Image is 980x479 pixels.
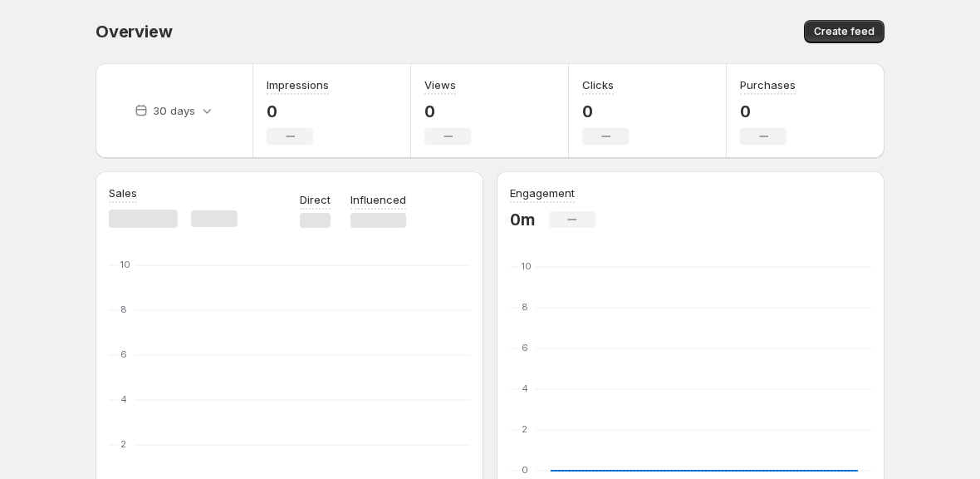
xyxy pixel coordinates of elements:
h3: Impressions [267,77,329,93]
p: 0m [510,210,536,230]
span: Create feed [814,25,875,38]
p: 0 [740,101,796,121]
h3: Clicks [582,77,614,93]
text: 6 [522,342,528,353]
p: 30 days [153,102,195,119]
text: 4 [522,383,528,394]
button: Create feed [804,20,884,43]
text: 0 [522,464,528,476]
h3: Sales [109,185,137,201]
h3: Purchases [740,77,796,93]
text: 6 [120,348,127,360]
text: 4 [120,393,127,405]
text: 8 [120,304,127,315]
text: 10 [522,260,532,272]
p: 0 [267,101,329,121]
h3: Views [424,77,456,93]
span: Overview [96,22,172,42]
p: 0 [582,101,629,121]
p: Direct [300,191,331,208]
p: Influenced [350,191,406,208]
text: 10 [120,259,130,270]
p: 0 [424,101,471,121]
text: 2 [522,423,527,435]
text: 8 [522,301,528,313]
h3: Engagement [510,185,575,201]
text: 2 [120,438,126,450]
